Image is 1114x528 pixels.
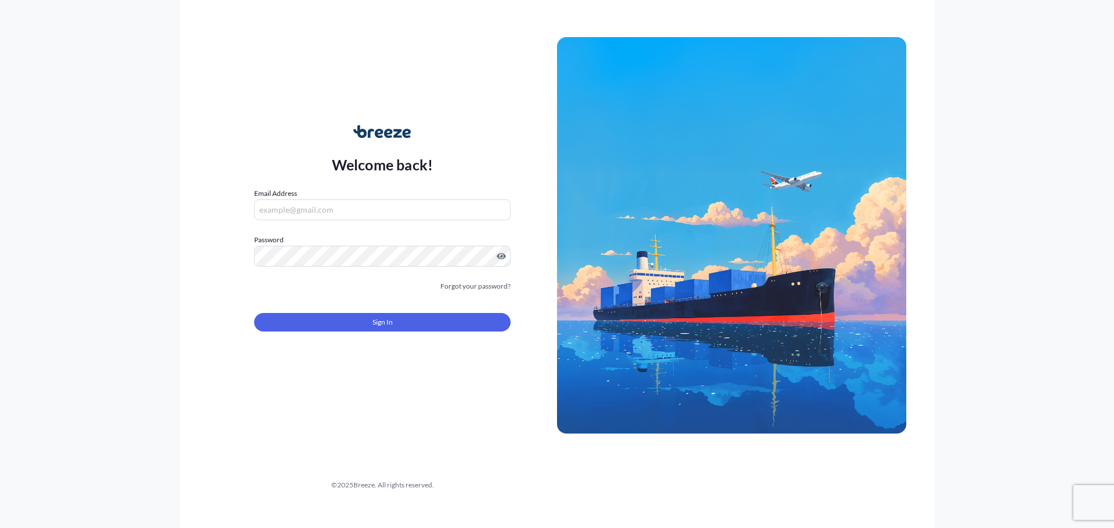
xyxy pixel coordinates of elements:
button: Show password [497,252,506,261]
label: Email Address [254,188,297,199]
button: Sign In [254,313,511,332]
p: Welcome back! [332,155,433,174]
label: Password [254,234,511,246]
input: example@gmail.com [254,199,511,220]
img: Ship illustration [557,37,906,434]
span: Sign In [372,316,393,328]
a: Forgot your password? [440,281,511,292]
div: © 2025 Breeze. All rights reserved. [208,479,557,491]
